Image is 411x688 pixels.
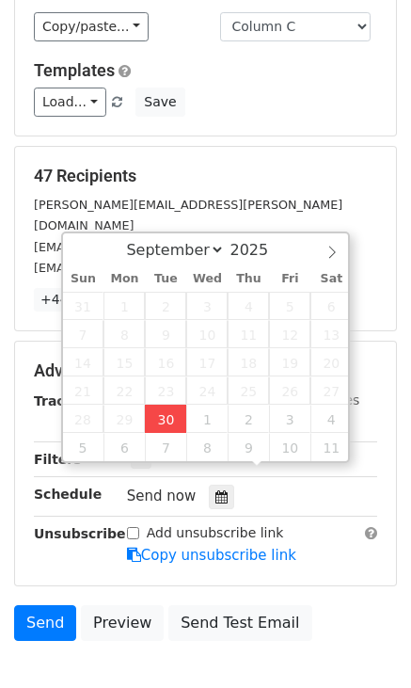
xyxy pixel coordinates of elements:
[145,320,186,348] span: September 9, 2025
[103,348,145,376] span: September 15, 2025
[81,605,164,641] a: Preview
[225,241,292,259] input: Year
[310,376,352,405] span: September 27, 2025
[145,292,186,320] span: September 2, 2025
[63,405,104,433] span: September 28, 2025
[34,288,113,312] a: +44 more
[186,348,228,376] span: September 17, 2025
[135,88,184,117] button: Save
[317,598,411,688] iframe: Chat Widget
[145,273,186,285] span: Tue
[127,488,197,504] span: Send now
[228,405,269,433] span: October 2, 2025
[186,376,228,405] span: September 24, 2025
[310,273,352,285] span: Sat
[147,523,284,543] label: Add unsubscribe link
[34,60,115,80] a: Templates
[310,405,352,433] span: October 4, 2025
[228,376,269,405] span: September 25, 2025
[103,376,145,405] span: September 22, 2025
[269,320,310,348] span: September 12, 2025
[127,547,296,564] a: Copy unsubscribe link
[103,320,145,348] span: September 8, 2025
[228,320,269,348] span: September 11, 2025
[168,605,311,641] a: Send Test Email
[310,320,352,348] span: September 13, 2025
[34,12,149,41] a: Copy/paste...
[14,605,76,641] a: Send
[310,348,352,376] span: September 20, 2025
[103,292,145,320] span: September 1, 2025
[269,292,310,320] span: September 5, 2025
[63,320,104,348] span: September 7, 2025
[186,433,228,461] span: October 8, 2025
[103,433,145,461] span: October 6, 2025
[269,348,310,376] span: September 19, 2025
[34,240,244,254] small: [EMAIL_ADDRESS][DOMAIN_NAME]
[269,273,310,285] span: Fri
[34,452,82,467] strong: Filters
[63,433,104,461] span: October 5, 2025
[228,273,269,285] span: Thu
[34,261,244,275] small: [EMAIL_ADDRESS][DOMAIN_NAME]
[63,348,104,376] span: September 14, 2025
[228,348,269,376] span: September 18, 2025
[63,273,104,285] span: Sun
[63,292,104,320] span: August 31, 2025
[34,526,126,541] strong: Unsubscribe
[228,292,269,320] span: September 4, 2025
[145,433,186,461] span: October 7, 2025
[186,292,228,320] span: September 3, 2025
[34,393,97,408] strong: Tracking
[103,273,145,285] span: Mon
[34,88,106,117] a: Load...
[269,405,310,433] span: October 3, 2025
[63,376,104,405] span: September 21, 2025
[310,433,352,461] span: October 11, 2025
[34,198,342,233] small: [PERSON_NAME][EMAIL_ADDRESS][PERSON_NAME][DOMAIN_NAME]
[186,405,228,433] span: October 1, 2025
[34,166,377,186] h5: 47 Recipients
[310,292,352,320] span: September 6, 2025
[269,376,310,405] span: September 26, 2025
[145,348,186,376] span: September 16, 2025
[186,273,228,285] span: Wed
[145,405,186,433] span: September 30, 2025
[34,360,377,381] h5: Advanced
[145,376,186,405] span: September 23, 2025
[103,405,145,433] span: September 29, 2025
[34,487,102,502] strong: Schedule
[269,433,310,461] span: October 10, 2025
[228,433,269,461] span: October 9, 2025
[186,320,228,348] span: September 10, 2025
